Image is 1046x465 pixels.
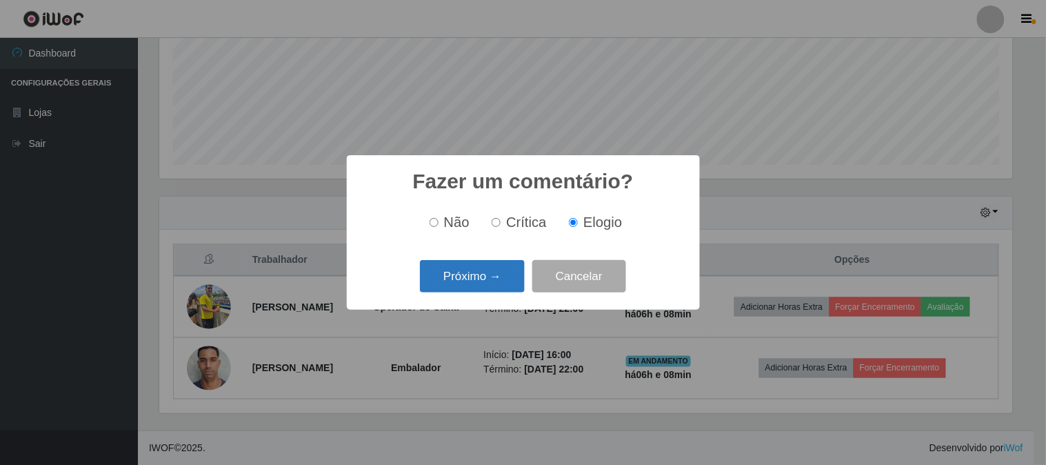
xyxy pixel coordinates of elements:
[430,218,439,227] input: Não
[420,260,525,293] button: Próximo →
[444,215,470,230] span: Não
[532,260,626,293] button: Cancelar
[492,218,501,227] input: Crítica
[506,215,547,230] span: Crítica
[583,215,622,230] span: Elogio
[569,218,578,227] input: Elogio
[412,169,633,194] h2: Fazer um comentário?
